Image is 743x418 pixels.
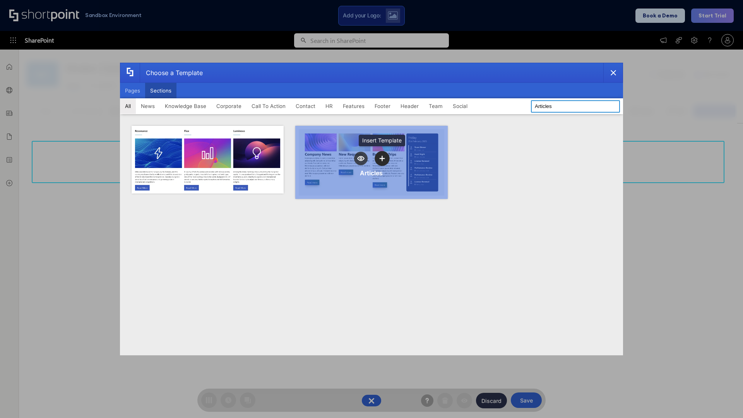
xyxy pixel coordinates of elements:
button: Team [424,98,448,114]
iframe: Chat Widget [704,381,743,418]
button: Social [448,98,473,114]
div: template selector [120,63,623,355]
button: Corporate [211,98,247,114]
button: Contact [291,98,320,114]
input: Search [531,100,620,113]
div: Articles [360,169,383,177]
button: Features [338,98,370,114]
button: All [120,98,136,114]
button: Footer [370,98,395,114]
button: HR [320,98,338,114]
button: Knowledge Base [160,98,211,114]
button: Header [395,98,424,114]
button: Call To Action [247,98,291,114]
button: Sections [145,83,176,98]
button: News [136,98,160,114]
button: Pages [120,83,145,98]
div: Choose a Template [140,63,203,82]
